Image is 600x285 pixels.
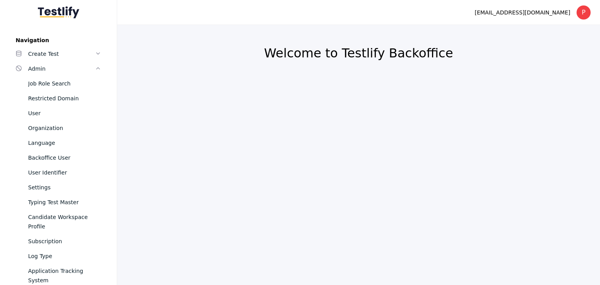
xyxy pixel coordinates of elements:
[28,79,101,88] div: Job Role Search
[9,91,107,106] a: Restricted Domain
[28,212,101,231] div: Candidate Workspace Profile
[38,6,79,18] img: Testlify - Backoffice
[28,153,101,162] div: Backoffice User
[136,45,581,61] h2: Welcome to Testlify Backoffice
[28,123,101,133] div: Organization
[9,249,107,264] a: Log Type
[9,135,107,150] a: Language
[28,109,101,118] div: User
[9,195,107,210] a: Typing Test Master
[28,237,101,246] div: Subscription
[28,94,101,103] div: Restricted Domain
[577,5,591,20] div: P
[9,165,107,180] a: User Identifier
[9,37,107,43] label: Navigation
[28,266,101,285] div: Application Tracking System
[9,180,107,195] a: Settings
[28,138,101,148] div: Language
[9,210,107,234] a: Candidate Workspace Profile
[9,106,107,121] a: User
[28,198,101,207] div: Typing Test Master
[9,121,107,135] a: Organization
[475,8,570,17] div: [EMAIL_ADDRESS][DOMAIN_NAME]
[28,64,95,73] div: Admin
[9,76,107,91] a: Job Role Search
[28,183,101,192] div: Settings
[9,234,107,249] a: Subscription
[28,49,95,59] div: Create Test
[28,251,101,261] div: Log Type
[28,168,101,177] div: User Identifier
[9,150,107,165] a: Backoffice User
